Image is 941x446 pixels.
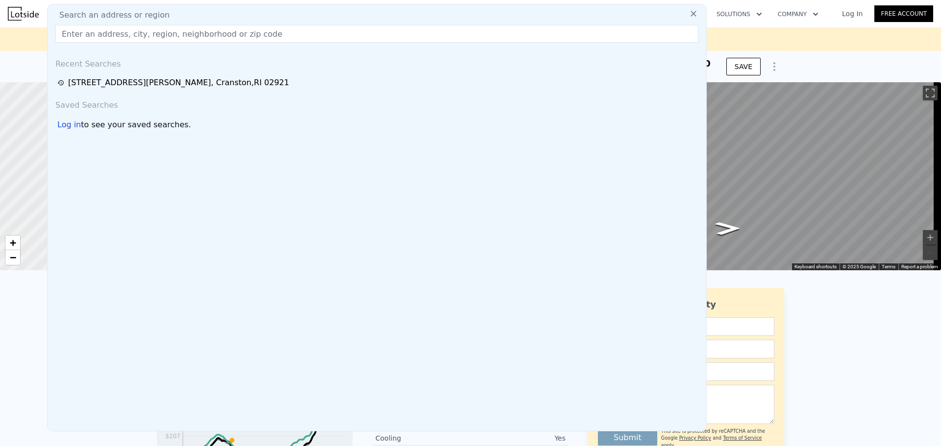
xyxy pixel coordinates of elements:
a: [STREET_ADDRESS][PERSON_NAME], Cranston,RI 02921 [57,77,699,89]
button: Submit [598,430,657,446]
div: Cooling [375,433,470,443]
a: Zoom out [5,250,20,265]
button: Toggle fullscreen view [923,86,938,100]
span: + [10,236,16,249]
div: Saved Searches [51,92,702,115]
input: Enter an address, city, region, neighborhood or zip code [55,25,698,43]
button: Company [770,5,826,23]
span: Search an address or region [51,9,170,21]
a: Terms (opens in new tab) [882,264,895,269]
a: Terms of Service [723,435,762,441]
a: Report a problem [901,264,938,269]
button: Solutions [709,5,770,23]
tspan: $207 [165,433,180,440]
a: Free Account [874,5,933,22]
div: Log in [57,119,81,131]
a: Privacy Policy [679,435,711,441]
a: Zoom in [5,235,20,250]
button: SAVE [726,58,761,75]
div: Yes [470,433,566,443]
button: Zoom in [923,230,938,245]
span: − [10,251,16,263]
img: Lotside [8,7,39,21]
button: Zoom out [923,245,938,260]
div: Recent Searches [51,50,702,74]
a: Log In [830,9,874,19]
path: Go Southeast, Pippin Orchard Rd [704,219,751,238]
span: to see your saved searches. [81,119,191,131]
button: Keyboard shortcuts [794,263,837,270]
span: © 2025 Google [842,264,876,269]
button: Show Options [765,57,784,76]
div: [STREET_ADDRESS][PERSON_NAME] , Cranston , RI 02921 [68,77,289,89]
